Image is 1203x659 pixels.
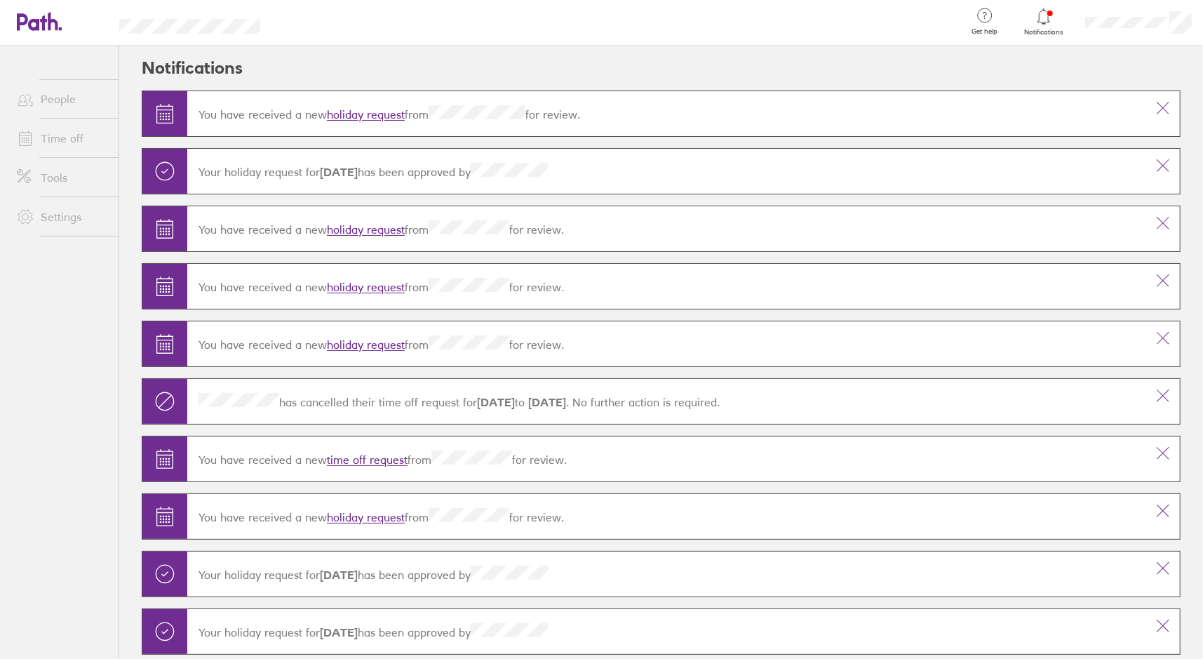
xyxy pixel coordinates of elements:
[320,568,358,583] strong: [DATE]
[142,46,243,91] h2: Notifications
[320,626,358,640] strong: [DATE]
[525,396,566,410] strong: [DATE]
[477,396,566,410] span: to
[327,223,405,237] a: holiday request
[199,163,1135,179] p: Your holiday request for has been approved by
[199,451,1135,467] p: You have received a new from for review.
[327,511,405,525] a: holiday request
[199,623,1135,639] p: Your holiday request for has been approved by
[199,220,1135,237] p: You have received a new from for review.
[1021,7,1067,36] a: Notifications
[199,566,1135,582] p: Your holiday request for has been approved by
[6,124,119,152] a: Time off
[477,396,515,410] strong: [DATE]
[327,453,408,467] a: time off request
[1021,28,1067,36] span: Notifications
[327,108,405,122] a: holiday request
[320,166,358,180] strong: [DATE]
[6,85,119,113] a: People
[327,338,405,352] a: holiday request
[327,281,405,295] a: holiday request
[6,164,119,192] a: Tools
[199,335,1135,352] p: You have received a new from for review.
[199,508,1135,524] p: You have received a new from for review.
[962,27,1007,36] span: Get help
[199,393,1135,409] p: has cancelled their time off request for . No further action is required.
[199,105,1135,121] p: You have received a new from for review.
[199,278,1135,294] p: You have received a new from for review.
[6,203,119,231] a: Settings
